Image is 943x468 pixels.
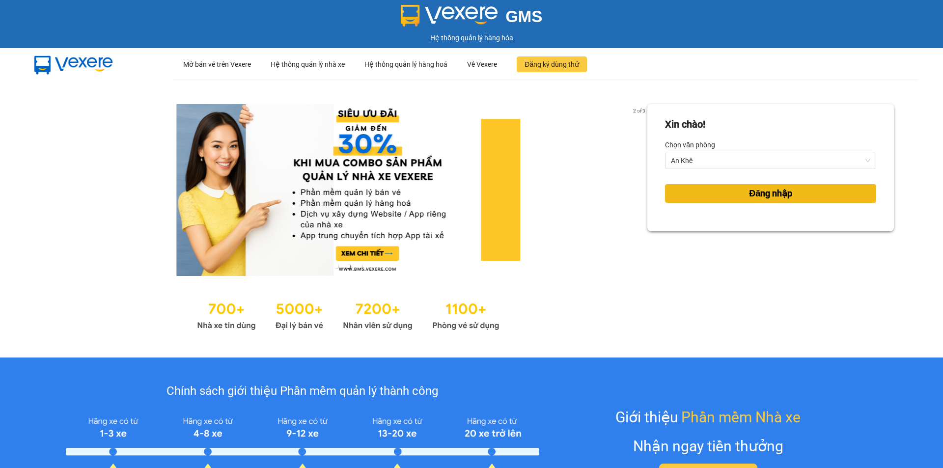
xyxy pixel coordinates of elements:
div: Nhận ngay tiền thưởng [633,435,783,458]
button: Đăng ký dùng thử [517,56,587,72]
a: GMS [401,15,543,23]
label: Chọn văn phòng [665,137,715,153]
div: Giới thiệu [615,406,801,429]
li: slide item 1 [334,264,338,268]
img: Statistics.png [197,296,499,333]
button: previous slide / item [49,104,63,276]
div: Mở bán vé trên Vexere [183,49,251,80]
button: next slide / item [634,104,647,276]
p: 2 of 3 [630,104,647,117]
div: Hệ thống quản lý nhà xe [271,49,345,80]
span: An Khê [671,153,870,168]
li: slide item 2 [346,264,350,268]
div: Về Vexere [467,49,497,80]
span: Phần mềm Nhà xe [681,406,801,429]
div: Xin chào! [665,117,705,132]
span: Đăng nhập [749,187,792,200]
button: Đăng nhập [665,184,876,203]
div: Hệ thống quản lý hàng hóa [2,32,941,43]
li: slide item 3 [358,264,362,268]
div: Hệ thống quản lý hàng hoá [364,49,447,80]
div: Chính sách giới thiệu Phần mềm quản lý thành công [66,382,539,401]
span: GMS [505,7,542,26]
img: mbUUG5Q.png [25,48,123,81]
span: Đăng ký dùng thử [525,59,579,70]
img: logo 2 [401,5,498,27]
